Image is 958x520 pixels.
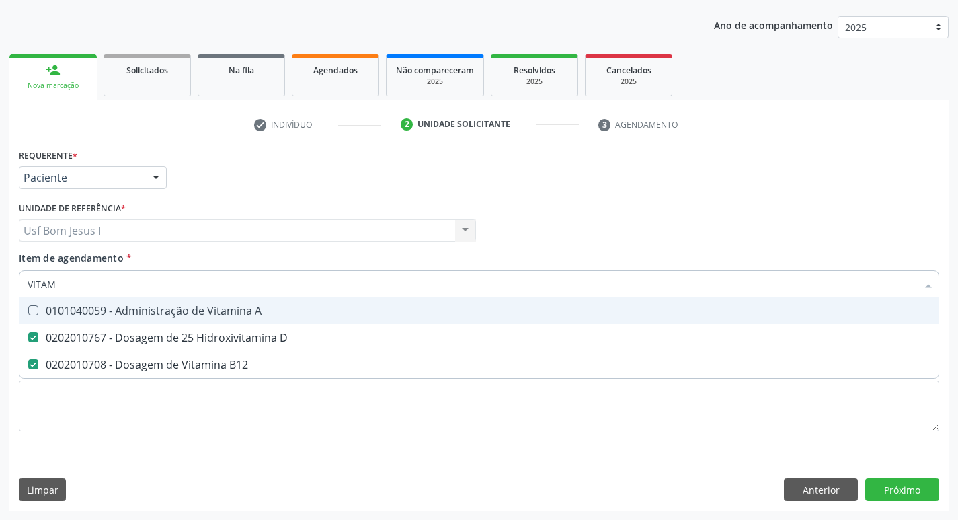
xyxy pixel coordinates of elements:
[714,16,833,33] p: Ano de acompanhamento
[19,478,66,501] button: Limpar
[19,81,87,91] div: Nova marcação
[396,65,474,76] span: Não compareceram
[126,65,168,76] span: Solicitados
[19,252,124,264] span: Item de agendamento
[784,478,858,501] button: Anterior
[606,65,651,76] span: Cancelados
[19,145,77,166] label: Requerente
[28,305,930,316] div: 0101040059 - Administração de Vitamina A
[229,65,254,76] span: Na fila
[595,77,662,87] div: 2025
[28,332,930,343] div: 0202010767 - Dosagem de 25 Hidroxivitamina D
[28,270,917,297] input: Buscar por procedimentos
[417,118,510,131] div: Unidade solicitante
[396,77,474,87] div: 2025
[19,198,126,219] label: Unidade de referência
[46,63,61,77] div: person_add
[501,77,568,87] div: 2025
[865,478,939,501] button: Próximo
[313,65,358,76] span: Agendados
[28,359,930,370] div: 0202010708 - Dosagem de Vitamina B12
[24,171,139,184] span: Paciente
[401,118,413,131] div: 2
[514,65,555,76] span: Resolvidos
